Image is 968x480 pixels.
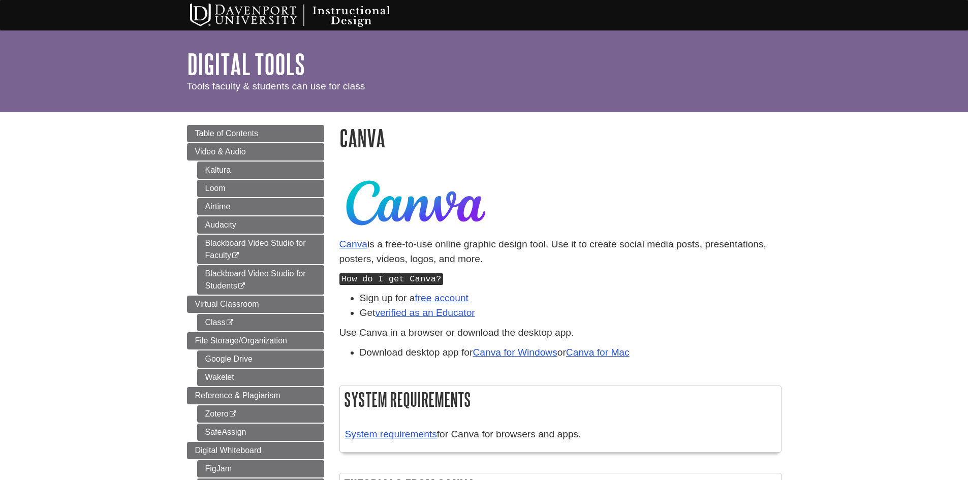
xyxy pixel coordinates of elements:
[197,162,324,179] a: Kaltura
[226,319,234,326] i: This link opens in a new window
[339,237,782,267] p: is a free-to-use online graphic design tool. Use it to create social media posts, presentations, ...
[360,345,782,360] li: Download desktop app for or
[187,81,365,91] span: Tools faculty & students can use for class
[197,460,324,477] a: FigJam
[197,235,324,264] a: Blackboard Video Studio for Faculty
[195,446,262,455] span: Digital Whiteboard
[339,239,367,249] a: Canva
[187,143,324,161] a: Video & Audio
[339,125,782,151] h1: Canva
[197,350,324,368] a: Google Drive
[195,336,287,345] span: File Storage/Organization
[187,442,324,459] a: Digital Whiteboard
[187,332,324,349] a: File Storage/Organization
[566,347,630,358] a: Canva for Mac
[195,300,259,308] span: Virtual Classroom
[345,427,776,442] p: for Canva for browsers and apps.
[237,283,246,290] i: This link opens in a new window
[339,174,492,232] img: canva logo
[360,291,782,306] li: Sign up for a
[473,347,557,358] a: Canva for Windows
[187,125,324,142] a: Table of Contents
[195,129,259,138] span: Table of Contents
[340,386,781,413] h2: System Requirements
[197,198,324,215] a: Airtime
[197,369,324,386] a: Wakelet
[197,180,324,197] a: Loom
[415,293,469,303] a: free account
[195,147,246,156] span: Video & Audio
[182,3,426,28] img: Davenport University Instructional Design
[345,429,437,439] a: System requirements
[187,387,324,404] a: Reference & Plagiarism
[375,307,475,318] a: verified as an Educator
[197,314,324,331] a: Class
[339,273,444,285] kbd: How do I get Canva?
[231,252,240,259] i: This link opens in a new window
[229,411,237,418] i: This link opens in a new window
[195,391,280,400] span: Reference & Plagiarism
[187,296,324,313] a: Virtual Classroom
[360,306,782,321] li: Get
[197,265,324,295] a: Blackboard Video Studio for Students
[197,216,324,234] a: Audacity
[187,48,305,80] a: Digital Tools
[197,405,324,423] a: Zotero
[339,326,782,340] p: Use Canva in a browser or download the desktop app.
[197,424,324,441] a: SafeAssign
